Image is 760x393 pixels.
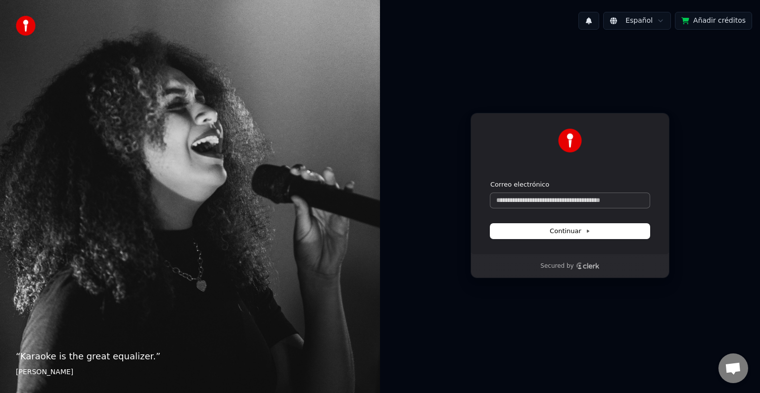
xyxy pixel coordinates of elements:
[490,224,650,239] button: Continuar
[16,367,364,377] footer: [PERSON_NAME]
[576,262,600,269] a: Clerk logo
[490,180,549,189] label: Correo electrónico
[558,129,582,152] img: Youka
[550,227,590,236] span: Continuar
[675,12,752,30] button: Añadir créditos
[16,349,364,363] p: “ Karaoke is the great equalizer. ”
[718,353,748,383] a: Chat abierto
[16,16,36,36] img: youka
[540,262,573,270] p: Secured by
